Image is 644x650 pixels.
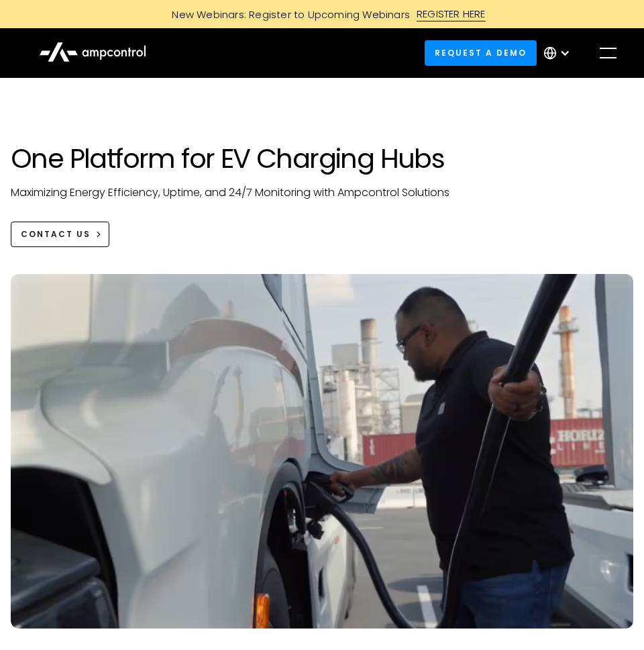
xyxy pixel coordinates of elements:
p: Maximizing Energy Efficiency, Uptime, and 24/7 Monitoring with Ampcontrol Solutions [11,185,633,200]
div: REGISTER HERE [417,7,486,21]
a: CONTACT US [11,222,109,246]
div: menu [589,34,627,72]
div: New Webinars: Register to Upcoming Webinars [158,7,417,21]
a: Request a demo [425,40,537,65]
div: CONTACT US [21,228,91,240]
a: New Webinars: Register to Upcoming WebinarsREGISTER HERE [20,7,624,21]
h1: One Platform for EV Charging Hubs [11,142,633,175]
